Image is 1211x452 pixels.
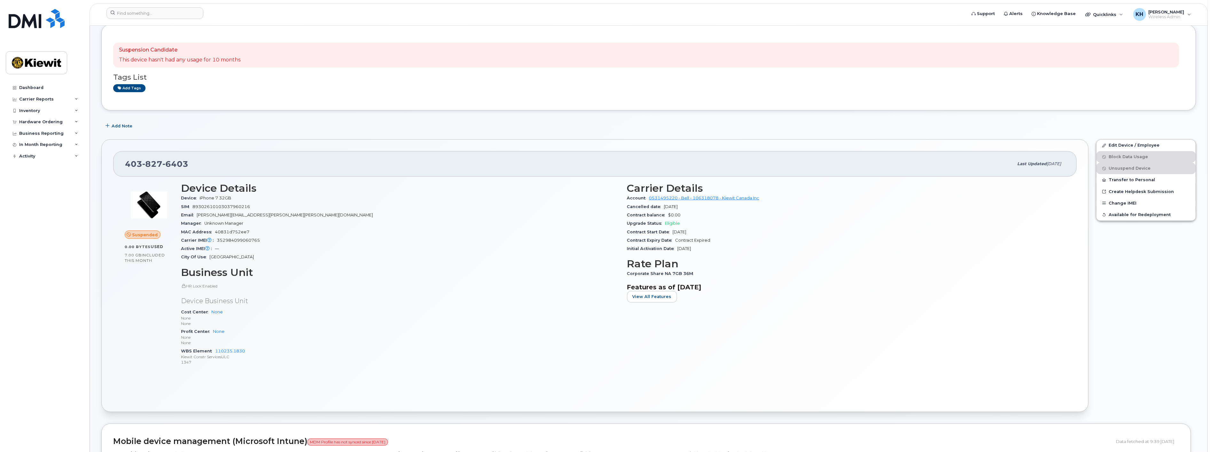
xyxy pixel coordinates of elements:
[1097,186,1196,198] a: Create Helpdesk Submission
[181,204,193,209] span: SIM
[181,321,619,326] p: None
[181,213,197,217] span: Email
[106,7,203,19] input: Find something...
[627,283,1066,291] h3: Features as of [DATE]
[665,221,680,226] span: Eligible
[1149,9,1184,14] span: [PERSON_NAME]
[181,296,619,306] p: Device Business Unit
[1097,140,1196,151] a: Edit Device / Employee
[162,159,188,169] span: 6403
[1097,163,1196,174] button: Unsuspend Device
[101,120,138,132] button: Add Note
[1047,161,1061,166] span: [DATE]
[649,196,759,200] a: 0531495220 - Bell - 106318078 - Kiewit Canada Inc
[1037,11,1076,17] span: Knowledge Base
[181,340,619,345] p: None
[1097,174,1196,186] button: Transfer to Personal
[181,246,215,251] span: Active IMEI
[132,232,158,238] span: Suspended
[181,283,619,289] p: HR Lock Enabled
[627,230,673,234] span: Contract Start Date
[181,315,619,321] p: None
[142,159,162,169] span: 827
[967,7,999,20] a: Support
[678,246,691,251] span: [DATE]
[130,186,168,224] img: image20231002-3703462-p7zgru.jpeg
[1109,212,1171,217] span: Available for Redeployment
[1009,11,1023,17] span: Alerts
[181,230,215,234] span: MAC Address
[204,221,243,226] span: Unknown Manager
[181,359,619,365] p: 1347
[215,349,245,353] a: 110235.1830
[627,213,668,217] span: Contract balance
[673,230,687,234] span: [DATE]
[999,7,1027,20] a: Alerts
[181,182,619,194] h3: Device Details
[977,11,995,17] span: Support
[181,238,217,243] span: Carrier IMEI
[675,238,711,243] span: Contract Expired
[1081,8,1128,21] div: Quicklinks
[1097,209,1196,221] button: Available for Redeployment
[215,230,249,234] span: 40831d752ee7
[307,439,388,446] span: MDM Profile has not synced since [DATE]
[1093,12,1116,17] span: Quicklinks
[197,213,373,217] span: [PERSON_NAME][EMAIL_ADDRESS][PERSON_NAME][PERSON_NAME][DOMAIN_NAME]
[181,196,200,200] span: Device
[113,73,1184,81] h3: Tags List
[668,213,681,217] span: $0.00
[627,221,665,226] span: Upgrade Status
[1027,7,1080,20] a: Knowledge Base
[181,329,213,334] span: Profit Center
[213,329,224,334] a: None
[193,204,250,209] span: 89302610103037960216
[181,221,204,226] span: Manager
[181,310,211,314] span: Cost Center
[1136,11,1144,18] span: KH
[627,246,678,251] span: Initial Activation Date
[119,46,240,54] p: Suspension Candidate
[1097,198,1196,209] button: Change IMEI
[181,254,209,259] span: City Of Use
[1097,151,1196,163] button: Block Data Usage
[627,291,677,303] button: View All Features
[217,238,260,243] span: 352984099060765
[1149,14,1184,20] span: Wireless Admin
[627,238,675,243] span: Contract Expiry Date
[112,123,132,129] span: Add Note
[1116,435,1179,448] div: Data fetched at 9:39 [DATE]
[113,84,145,92] a: Add tags
[125,253,165,263] span: included this month
[627,271,697,276] span: Corporate Share NA 7GB 36M
[627,196,649,200] span: Account
[200,196,231,200] span: iPhone 7 32GB
[181,354,619,359] p: Kiewit Constr ServicesULC
[119,56,240,64] p: This device hasn't had any usage for 10 months
[181,267,619,278] h3: Business Unit
[125,159,188,169] span: 403
[151,244,163,249] span: used
[181,335,619,340] p: None
[627,258,1066,270] h3: Rate Plan
[215,246,219,251] span: —
[209,254,254,259] span: [GEOGRAPHIC_DATA]
[1109,166,1151,171] span: Unsuspend Device
[1017,161,1047,166] span: Last updated
[125,245,151,249] span: 0.00 Bytes
[1129,8,1196,21] div: Kyla Habberfield
[125,253,142,257] span: 7.00 GB
[113,437,1111,446] h2: Mobile device management (Microsoft Intune)
[627,204,664,209] span: Cancelled date
[181,349,215,353] span: WBS Element
[664,204,678,209] span: [DATE]
[627,182,1066,194] h3: Carrier Details
[633,294,672,300] span: View All Features
[211,310,223,314] a: None
[1183,424,1206,447] iframe: Messenger Launcher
